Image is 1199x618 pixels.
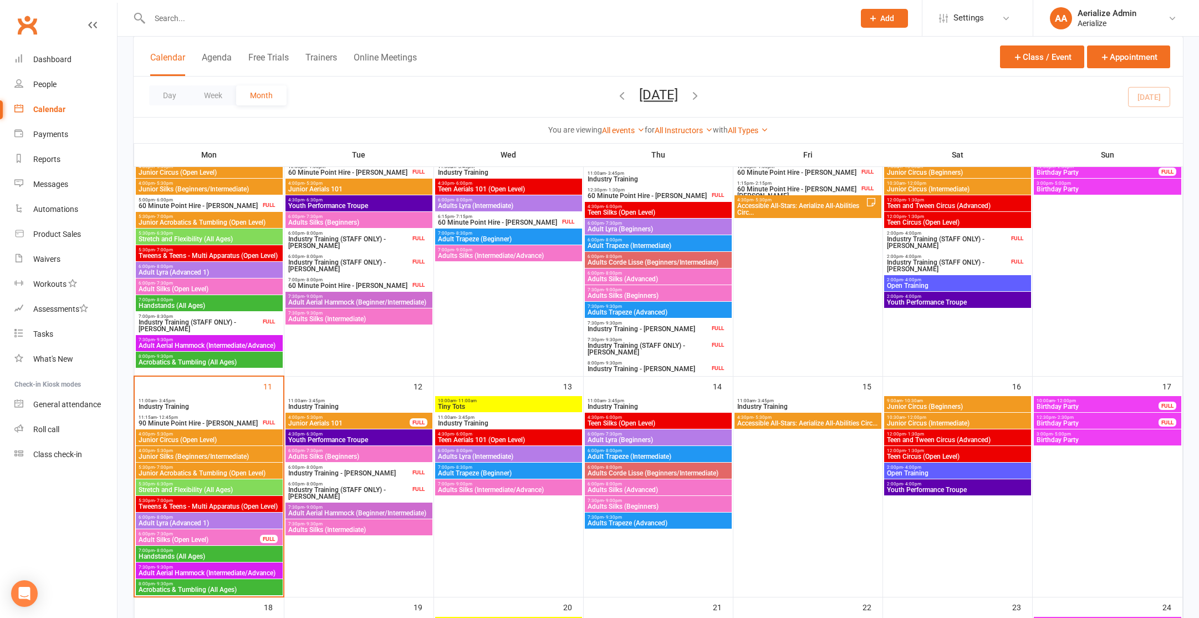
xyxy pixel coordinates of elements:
[155,181,173,186] span: - 5:30pm
[138,314,261,319] span: 7:00pm
[1032,143,1183,166] th: Sun
[138,181,280,186] span: 4:00pm
[604,254,622,259] span: - 8:00pm
[13,11,41,39] a: Clubworx
[11,580,38,607] div: Open Intercom Messenger
[437,169,580,176] span: Industry Training
[859,184,876,193] div: FULL
[33,400,101,409] div: General attendance
[284,143,433,166] th: Tue
[410,281,427,289] div: FULL
[882,143,1032,166] th: Sat
[737,164,859,169] span: 12:00pm
[14,247,117,272] a: Waivers
[604,321,622,326] span: - 9:30pm
[155,354,173,359] span: - 9:30pm
[14,392,117,417] a: General attendance kiosk mode
[563,377,583,395] div: 13
[33,105,65,114] div: Calendar
[753,197,772,202] span: - 5:30pm
[437,219,560,226] span: 60 Minute Point Hire - [PERSON_NAME]
[288,403,430,410] span: Industry Training
[587,226,729,232] span: Adult Lyra (Beginners)
[886,259,1009,272] span: Industry Training (STAFF ONLY) - [PERSON_NAME]
[138,186,280,193] span: Junior Silks (Beginners/Intermediate)
[905,181,926,186] span: - 12:00pm
[709,191,727,199] div: FULL
[456,398,477,403] span: - 11:00am
[307,398,325,403] span: - 3:45pm
[886,164,1029,169] span: 9:00am
[155,432,173,437] span: - 5:30pm
[288,277,410,282] span: 7:00pm
[14,172,117,197] a: Messages
[288,202,430,209] span: Youth Performance Troupe
[138,297,280,302] span: 7:00pm
[880,14,894,23] span: Add
[14,97,117,122] a: Calendar
[713,377,733,395] div: 14
[288,420,410,427] span: Junior Aerials 101
[288,311,430,316] span: 7:30pm
[587,415,729,420] span: 4:30pm
[1055,415,1074,420] span: - 2:30pm
[1000,45,1084,68] button: Class / Event
[288,164,410,169] span: 12:00pm
[886,231,1009,236] span: 2:00pm
[138,342,280,349] span: Adult Aerial Hammock (Intermediate/Advance)
[753,181,772,186] span: - 2:15pm
[304,231,323,236] span: - 8:00pm
[454,231,472,236] span: - 8:30pm
[1036,398,1160,403] span: 10:00am
[886,403,1029,410] span: Junior Circus (Beginners)
[606,398,624,403] span: - 3:45pm
[288,316,430,322] span: Adults Silks (Intermediate)
[437,197,580,202] span: 6:00pm
[288,415,410,420] span: 4:00pm
[1036,432,1180,437] span: 3:00pm
[1012,377,1032,395] div: 16
[1036,420,1160,427] span: Birthday Party
[202,52,232,76] button: Agenda
[604,337,622,342] span: - 9:30pm
[1036,164,1160,169] span: 12:30pm
[410,234,427,242] div: FULL
[410,168,427,176] div: FULL
[728,126,768,135] a: All Types
[604,415,622,420] span: - 6:00pm
[437,202,580,209] span: Adults Lyra (Intermediate)
[1159,418,1176,427] div: FULL
[587,361,710,366] span: 8:00pm
[454,214,472,219] span: - 7:15pm
[737,197,866,202] span: 4:30pm
[14,72,117,97] a: People
[14,347,117,372] a: What's New
[587,259,729,266] span: Adults Corde Lisse (Beginners/Intermediate)
[906,432,924,437] span: - 1:30pm
[410,418,427,427] div: FULL
[288,219,430,226] span: Adults Silks (Beginners)
[886,169,1029,176] span: Junior Circus (Beginners)
[902,164,923,169] span: - 10:30am
[709,324,727,332] div: FULL
[437,415,580,420] span: 11:00am
[606,188,625,193] span: - 1:30pm
[953,6,984,31] span: Settings
[14,442,117,467] a: Class kiosk mode
[437,181,580,186] span: 4:30pm
[587,188,710,193] span: 12:30pm
[604,221,622,226] span: - 7:30pm
[14,222,117,247] a: Product Sales
[138,236,280,242] span: Stretch and Flexibility (All Ages)
[737,420,879,427] span: Accessible All-Stars: Aerialize All-Abilities Circ...
[437,247,580,252] span: 7:00pm
[288,254,410,259] span: 6:00pm
[886,277,1029,282] span: 2:00pm
[886,398,1029,403] span: 9:00am
[639,87,678,103] button: [DATE]
[150,52,185,76] button: Calendar
[903,277,921,282] span: - 4:00pm
[288,282,410,289] span: 60 Minute Point Hire - [PERSON_NAME]
[737,186,859,199] span: 60 Minute Point Hire - [PERSON_NAME] [PERSON_NAME]
[587,304,729,309] span: 7:30pm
